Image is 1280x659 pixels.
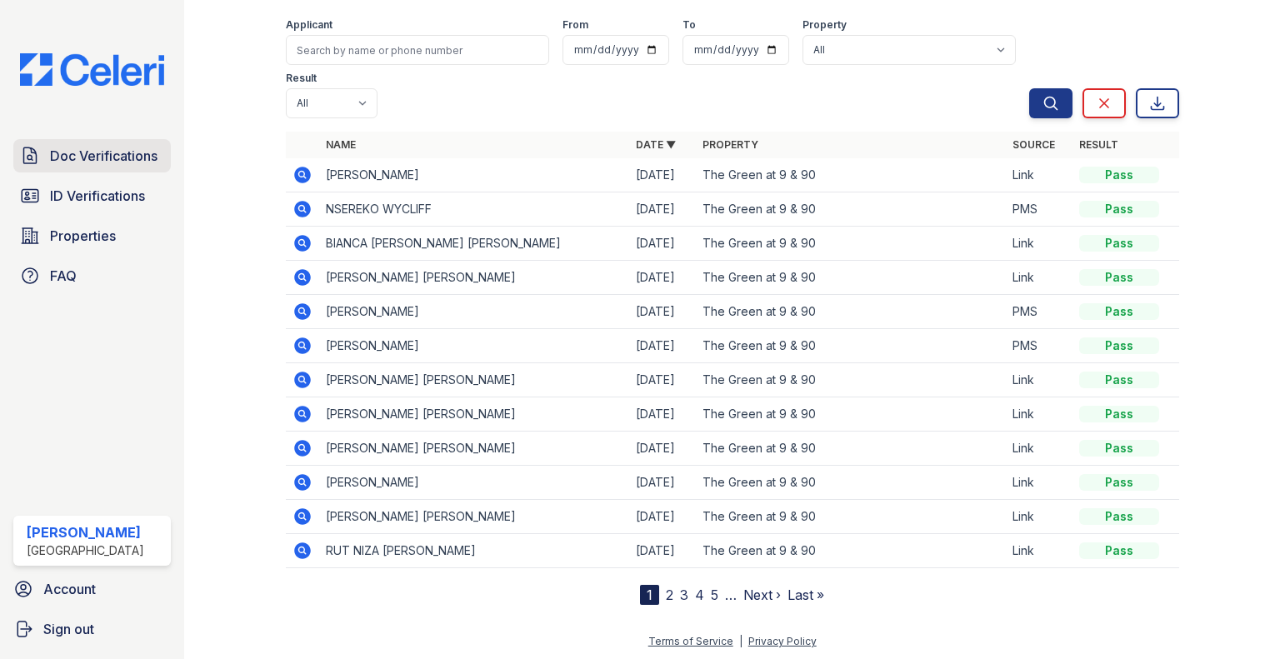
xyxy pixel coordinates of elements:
td: The Green at 9 & 90 [696,295,1006,329]
div: Pass [1079,303,1159,320]
a: Next › [743,587,781,603]
td: The Green at 9 & 90 [696,261,1006,295]
td: The Green at 9 & 90 [696,500,1006,534]
td: [DATE] [629,500,696,534]
td: [PERSON_NAME] [319,158,629,192]
a: Sign out [7,612,177,646]
div: 1 [640,585,659,605]
a: 4 [695,587,704,603]
td: RUT NIZA [PERSON_NAME] [319,534,629,568]
td: Link [1006,466,1072,500]
td: [PERSON_NAME] [PERSON_NAME] [319,432,629,466]
div: Pass [1079,201,1159,217]
td: [DATE] [629,158,696,192]
input: Search by name or phone number [286,35,549,65]
a: Terms of Service [648,635,733,647]
td: The Green at 9 & 90 [696,466,1006,500]
td: [PERSON_NAME] [319,466,629,500]
a: 3 [680,587,688,603]
td: [DATE] [629,295,696,329]
td: Link [1006,363,1072,397]
span: ID Verifications [50,186,145,206]
td: [DATE] [629,397,696,432]
td: The Green at 9 & 90 [696,397,1006,432]
div: | [739,635,742,647]
td: [DATE] [629,329,696,363]
div: Pass [1079,406,1159,422]
a: Property [702,138,758,151]
a: FAQ [13,259,171,292]
td: The Green at 9 & 90 [696,534,1006,568]
label: To [682,18,696,32]
td: [DATE] [629,261,696,295]
td: Link [1006,158,1072,192]
div: [PERSON_NAME] [27,522,144,542]
td: The Green at 9 & 90 [696,192,1006,227]
td: [DATE] [629,534,696,568]
td: The Green at 9 & 90 [696,432,1006,466]
td: [DATE] [629,363,696,397]
span: … [725,585,737,605]
a: Doc Verifications [13,139,171,172]
div: Pass [1079,167,1159,183]
label: Property [802,18,847,32]
label: From [562,18,588,32]
a: Privacy Policy [748,635,817,647]
a: Properties [13,219,171,252]
a: Source [1012,138,1055,151]
a: 5 [711,587,718,603]
div: Pass [1079,235,1159,252]
a: Last » [787,587,824,603]
div: Pass [1079,440,1159,457]
td: [PERSON_NAME] [PERSON_NAME] [319,363,629,397]
a: Result [1079,138,1118,151]
a: Date ▼ [636,138,676,151]
td: [DATE] [629,466,696,500]
td: PMS [1006,295,1072,329]
div: Pass [1079,542,1159,559]
td: The Green at 9 & 90 [696,363,1006,397]
td: NSEREKO WYCLIFF [319,192,629,227]
td: [DATE] [629,432,696,466]
td: The Green at 9 & 90 [696,158,1006,192]
td: Link [1006,500,1072,534]
td: [PERSON_NAME] [319,295,629,329]
span: Doc Verifications [50,146,157,166]
td: The Green at 9 & 90 [696,329,1006,363]
td: [PERSON_NAME] [319,329,629,363]
div: Pass [1079,474,1159,491]
td: Link [1006,227,1072,261]
span: Sign out [43,619,94,639]
label: Result [286,72,317,85]
td: PMS [1006,192,1072,227]
td: Link [1006,534,1072,568]
div: Pass [1079,269,1159,286]
a: Name [326,138,356,151]
label: Applicant [286,18,332,32]
td: [PERSON_NAME] [PERSON_NAME] [319,261,629,295]
td: PMS [1006,329,1072,363]
td: BIANCA [PERSON_NAME] [PERSON_NAME] [319,227,629,261]
div: Pass [1079,337,1159,354]
td: Link [1006,261,1072,295]
div: Pass [1079,508,1159,525]
a: ID Verifications [13,179,171,212]
a: 2 [666,587,673,603]
div: Pass [1079,372,1159,388]
td: Link [1006,397,1072,432]
span: Account [43,579,96,599]
a: Account [7,572,177,606]
td: [DATE] [629,227,696,261]
div: [GEOGRAPHIC_DATA] [27,542,144,559]
span: Properties [50,226,116,246]
td: [PERSON_NAME] [PERSON_NAME] [319,500,629,534]
td: Link [1006,432,1072,466]
img: CE_Logo_Blue-a8612792a0a2168367f1c8372b55b34899dd931a85d93a1a3d3e32e68fde9ad4.png [7,53,177,86]
td: [PERSON_NAME] [PERSON_NAME] [319,397,629,432]
td: The Green at 9 & 90 [696,227,1006,261]
span: FAQ [50,266,77,286]
td: [DATE] [629,192,696,227]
